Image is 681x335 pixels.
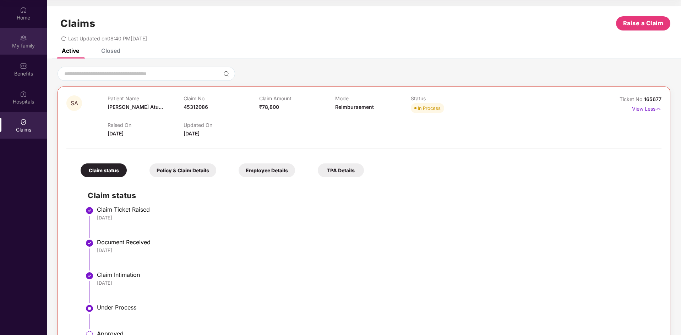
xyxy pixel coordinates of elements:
div: Policy & Claim Details [149,163,216,177]
p: Claim No [184,95,259,101]
span: [DATE] [184,130,200,136]
div: Active [62,47,79,54]
div: Employee Details [239,163,295,177]
div: Claim status [81,163,127,177]
img: svg+xml;base64,PHN2ZyBpZD0iU3RlcC1Eb25lLTMyeDMyIiB4bWxucz0iaHR0cDovL3d3dy53My5vcmcvMjAwMC9zdmciIH... [85,206,94,215]
img: svg+xml;base64,PHN2ZyBpZD0iU3RlcC1BY3RpdmUtMzJ4MzIiIHhtbG5zPSJodHRwOi8vd3d3LnczLm9yZy8yMDAwL3N2Zy... [85,304,94,313]
span: ₹78,800 [259,104,279,110]
img: svg+xml;base64,PHN2ZyBpZD0iU3RlcC1Eb25lLTMyeDMyIiB4bWxucz0iaHR0cDovL3d3dy53My5vcmcvMjAwMC9zdmciIH... [85,272,94,280]
span: Last Updated on 08:40 PM[DATE] [68,35,147,41]
p: Patient Name [108,95,183,101]
img: svg+xml;base64,PHN2ZyBpZD0iU3RlcC1Eb25lLTMyeDMyIiB4bWxucz0iaHR0cDovL3d3dy53My5vcmcvMjAwMC9zdmciIH... [85,239,94,247]
div: Claim Intimation [97,271,654,278]
p: Mode [335,95,411,101]
p: Updated On [184,122,259,128]
h2: Claim status [88,190,654,201]
img: svg+xml;base64,PHN2ZyB3aWR0aD0iMjAiIGhlaWdodD0iMjAiIHZpZXdCb3g9IjAgMCAyMCAyMCIgZmlsbD0ibm9uZSIgeG... [20,34,27,41]
img: svg+xml;base64,PHN2ZyB4bWxucz0iaHR0cDovL3d3dy53My5vcmcvMjAwMC9zdmciIHdpZHRoPSIxNyIgaGVpZ2h0PSIxNy... [655,105,661,113]
p: Status [411,95,486,101]
img: svg+xml;base64,PHN2ZyBpZD0iSG9zcGl0YWxzIiB4bWxucz0iaHR0cDovL3d3dy53My5vcmcvMjAwMC9zdmciIHdpZHRoPS... [20,90,27,97]
span: 45312086 [184,104,208,110]
img: svg+xml;base64,PHN2ZyBpZD0iQ2xhaW0iIHhtbG5zPSJodHRwOi8vd3d3LnczLm9yZy8yMDAwL3N2ZyIgd2lkdGg9IjIwIi... [20,118,27,125]
span: SA [71,100,78,106]
span: redo [61,35,66,41]
span: Reimbursement [335,104,374,110]
img: svg+xml;base64,PHN2ZyBpZD0iQmVuZWZpdHMiIHhtbG5zPSJodHRwOi8vd3d3LnczLm9yZy8yMDAwL3N2ZyIgd2lkdGg9Ij... [20,62,27,69]
div: [DATE] [97,280,654,286]
img: svg+xml;base64,PHN2ZyBpZD0iU2VhcmNoLTMyeDMyIiB4bWxucz0iaHR0cDovL3d3dy53My5vcmcvMjAwMC9zdmciIHdpZH... [223,71,229,77]
div: Closed [101,47,120,54]
span: Raise a Claim [623,19,664,28]
span: [PERSON_NAME] Atu... [108,104,163,110]
p: Raised On [108,122,183,128]
div: TPA Details [318,163,364,177]
span: Ticket No [620,96,644,102]
div: Claim Ticket Raised [97,206,654,213]
p: View Less [632,103,661,113]
p: Claim Amount [259,95,335,101]
div: In Process [418,105,441,112]
div: Under Process [97,304,654,311]
img: svg+xml;base64,PHN2ZyBpZD0iSG9tZSIgeG1sbnM9Imh0dHA6Ly93d3cudzMub3JnLzIwMDAvc3ZnIiB3aWR0aD0iMjAiIG... [20,6,27,13]
h1: Claims [60,17,95,29]
span: 165677 [644,96,661,102]
div: [DATE] [97,247,654,253]
button: Raise a Claim [616,16,670,30]
div: [DATE] [97,214,654,221]
span: [DATE] [108,130,124,136]
div: Document Received [97,239,654,246]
